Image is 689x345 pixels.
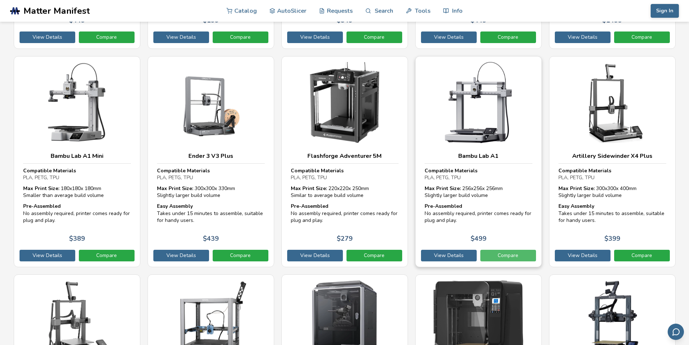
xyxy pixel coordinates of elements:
[69,17,85,24] p: $ 449
[558,185,666,199] div: 300 x 300 x 400 mm Slightly larger build volume
[153,250,209,261] a: View Details
[480,31,536,43] a: Compare
[555,250,611,261] a: View Details
[471,17,486,24] p: $ 449
[203,235,219,243] p: $ 439
[79,250,135,261] a: Compare
[157,152,265,160] h3: Ender 3 V3 Plus
[287,31,343,43] a: View Details
[291,174,327,181] span: PLA, PETG, TPU
[549,56,676,267] a: Artillery Sidewinder X4 PlusCompatible MaterialsPLA, PETG, TPUMax Print Size: 300x300x 400mmSligh...
[558,174,595,181] span: PLA, PETG, TPU
[23,167,76,174] strong: Compatible Materials
[421,31,477,43] a: View Details
[213,250,268,261] a: Compare
[651,4,679,18] button: Sign In
[425,167,477,174] strong: Compatible Materials
[291,152,399,160] h3: Flashforge Adventurer 5M
[148,56,274,267] a: Ender 3 V3 PlusCompatible MaterialsPLA, PETG, TPUMax Print Size: 300x300x 330mmSlightly larger bu...
[346,31,402,43] a: Compare
[14,56,140,267] a: Bambu Lab A1 MiniCompatible MaterialsPLA, PETG, TPUMax Print Size: 180x180x 180mmSmaller than ave...
[558,185,595,192] strong: Max Print Size:
[281,56,408,267] a: Flashforge Adventurer 5MCompatible MaterialsPLA, PETG, TPUMax Print Size: 220x220x 250mmSimilar t...
[157,203,265,224] div: Takes under 15 minutes to assemble, suitable for handy users.
[668,324,684,340] button: Send feedback via email
[153,31,209,43] a: View Details
[287,250,343,261] a: View Details
[346,250,402,261] a: Compare
[23,185,59,192] strong: Max Print Size:
[291,185,327,192] strong: Max Print Size:
[602,17,622,24] p: $ 1499
[23,174,59,181] span: PLA, PETG, TPU
[614,31,670,43] a: Compare
[23,203,131,224] div: No assembly required, printer comes ready for plug and play.
[291,167,344,174] strong: Compatible Materials
[157,185,265,199] div: 300 x 300 x 330 mm Slightly larger build volume
[480,250,536,261] a: Compare
[425,203,532,224] div: No assembly required, printer comes ready for plug and play.
[425,174,461,181] span: PLA, PETG, TPU
[425,185,461,192] strong: Max Print Size:
[157,174,193,181] span: PLA, PETG, TPU
[157,185,193,192] strong: Max Print Size:
[69,235,85,243] p: $ 389
[558,203,666,224] div: Takes under 15 minutes to assemble, suitable for handy users.
[20,250,75,261] a: View Details
[558,152,666,160] h3: Artillery Sidewinder X4 Plus
[20,31,75,43] a: View Details
[23,152,131,160] h3: Bambu Lab A1 Mini
[425,203,462,210] strong: Pre-Assembled
[291,203,399,224] div: No assembly required, printer comes ready for plug and play.
[23,203,61,210] strong: Pre-Assembled
[23,185,131,199] div: 180 x 180 x 180 mm Smaller than average build volume
[614,250,670,261] a: Compare
[213,31,268,43] a: Compare
[291,185,399,199] div: 220 x 220 x 250 mm Similar to average build volume
[337,17,353,24] p: $ 349
[604,235,620,243] p: $ 399
[425,185,532,199] div: 256 x 256 x 256 mm Slightly larger build volume
[337,235,353,243] p: $ 279
[157,203,193,210] strong: Easy Assembly
[291,203,328,210] strong: Pre-Assembled
[558,203,594,210] strong: Easy Assembly
[24,6,90,16] span: Matter Manifest
[79,31,135,43] a: Compare
[555,31,611,43] a: View Details
[415,56,542,267] a: Bambu Lab A1Compatible MaterialsPLA, PETG, TPUMax Print Size: 256x256x 256mmSlightly larger build...
[157,167,210,174] strong: Compatible Materials
[203,17,219,24] p: $ 199
[558,167,611,174] strong: Compatible Materials
[421,250,477,261] a: View Details
[471,235,486,243] p: $ 499
[425,152,532,160] h3: Bambu Lab A1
